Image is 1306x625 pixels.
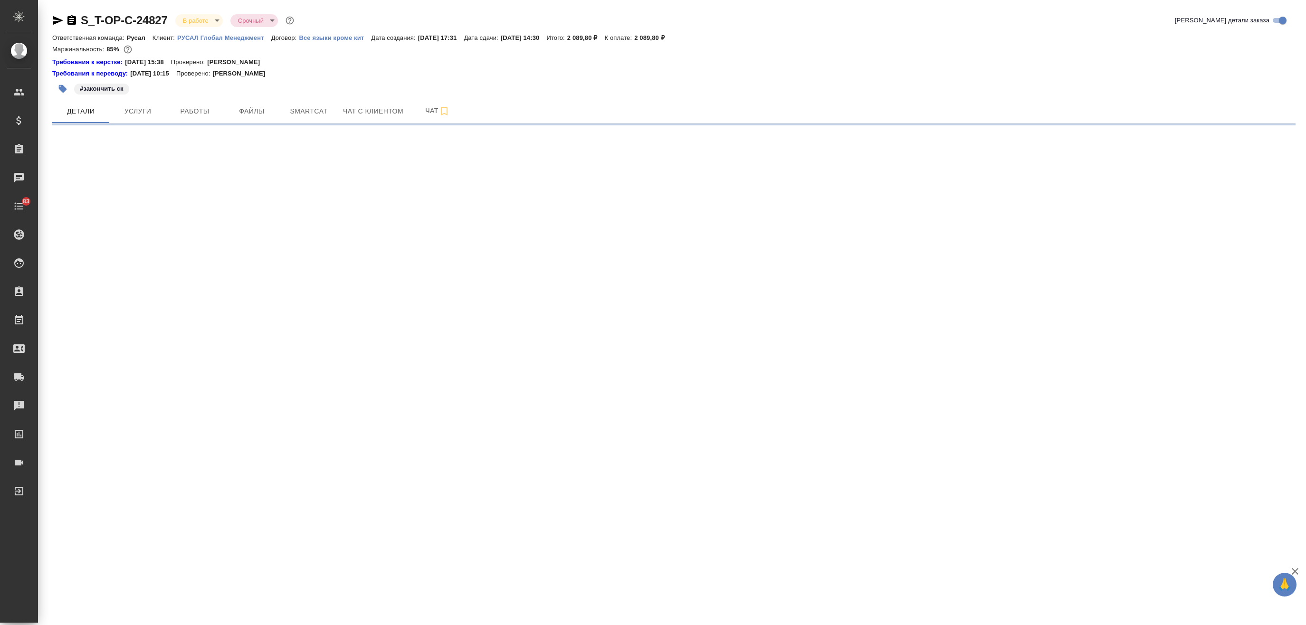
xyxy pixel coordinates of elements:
[176,69,213,78] p: Проверено:
[115,105,161,117] span: Услуги
[122,43,134,56] button: 262.20 RUB;
[52,34,127,41] p: Ответственная команда:
[604,34,634,41] p: К оплате:
[171,57,208,67] p: Проверено:
[52,15,64,26] button: Скопировать ссылку для ЯМессенджера
[284,14,296,27] button: Доп статусы указывают на важность/срочность заказа
[229,105,275,117] span: Файлы
[212,69,272,78] p: [PERSON_NAME]
[130,69,176,78] p: [DATE] 10:15
[235,17,267,25] button: Срочный
[2,194,36,218] a: 83
[464,34,500,41] p: Дата сдачи:
[343,105,403,117] span: Чат с клиентом
[52,57,125,67] a: Требования к верстке:
[52,69,130,78] a: Требования к переводу:
[153,34,177,41] p: Клиент:
[567,34,605,41] p: 2 089,80 ₽
[52,69,130,78] div: Нажми, чтобы открыть папку с инструкцией
[177,34,271,41] p: РУСАЛ Глобал Менеджмент
[52,46,106,53] p: Маржинальность:
[207,57,267,67] p: [PERSON_NAME]
[230,14,278,27] div: В работе
[439,105,450,117] svg: Подписаться
[418,34,464,41] p: [DATE] 17:31
[501,34,547,41] p: [DATE] 14:30
[177,33,271,41] a: РУСАЛ Глобал Менеджмент
[299,33,371,41] a: Все языки кроме кит
[58,105,104,117] span: Детали
[66,15,77,26] button: Скопировать ссылку
[180,17,211,25] button: В работе
[52,57,125,67] div: Нажми, чтобы открыть папку с инструкцией
[52,78,73,99] button: Добавить тэг
[81,14,168,27] a: S_T-OP-C-24827
[106,46,121,53] p: 85%
[299,34,371,41] p: Все языки кроме кит
[125,57,171,67] p: [DATE] 15:38
[415,105,460,117] span: Чат
[73,84,130,92] span: закончить ск
[1277,575,1293,595] span: 🙏
[546,34,567,41] p: Итого:
[371,34,418,41] p: Дата создания:
[80,84,124,94] p: #закончить ск
[1175,16,1269,25] span: [PERSON_NAME] детали заказа
[1273,573,1296,597] button: 🙏
[127,34,153,41] p: Русал
[172,105,218,117] span: Работы
[271,34,299,41] p: Договор:
[634,34,672,41] p: 2 089,80 ₽
[286,105,332,117] span: Smartcat
[175,14,223,27] div: В работе
[17,197,35,206] span: 83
